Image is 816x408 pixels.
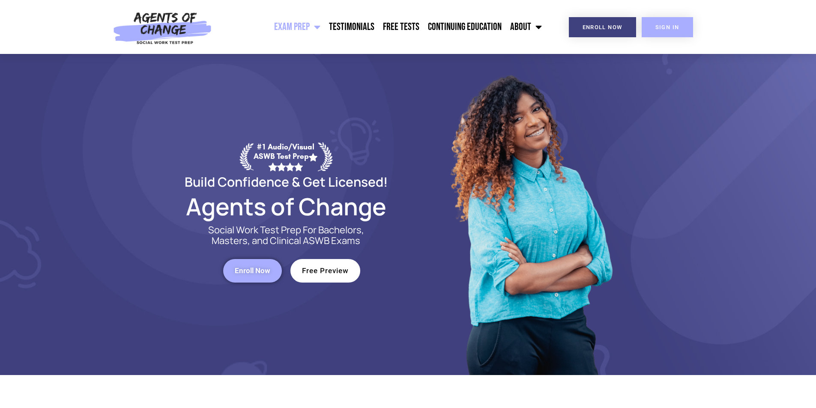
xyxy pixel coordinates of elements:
span: Free Preview [302,267,349,274]
nav: Menu [216,16,546,38]
img: Website Image 1 (1) [445,54,616,375]
a: Testimonials [325,16,379,38]
a: Exam Prep [270,16,325,38]
p: Social Work Test Prep For Bachelors, Masters, and Clinical ASWB Exams [198,225,374,246]
a: Enroll Now [223,259,282,283]
a: Continuing Education [424,16,506,38]
h2: Build Confidence & Get Licensed! [164,176,408,188]
span: Enroll Now [235,267,270,274]
a: SIGN IN [642,17,693,37]
span: Enroll Now [583,24,622,30]
div: #1 Audio/Visual ASWB Test Prep [254,142,318,171]
a: Free Tests [379,16,424,38]
a: Free Preview [290,259,360,283]
a: About [506,16,546,38]
a: Enroll Now [569,17,636,37]
h2: Agents of Change [164,197,408,216]
span: SIGN IN [655,24,679,30]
